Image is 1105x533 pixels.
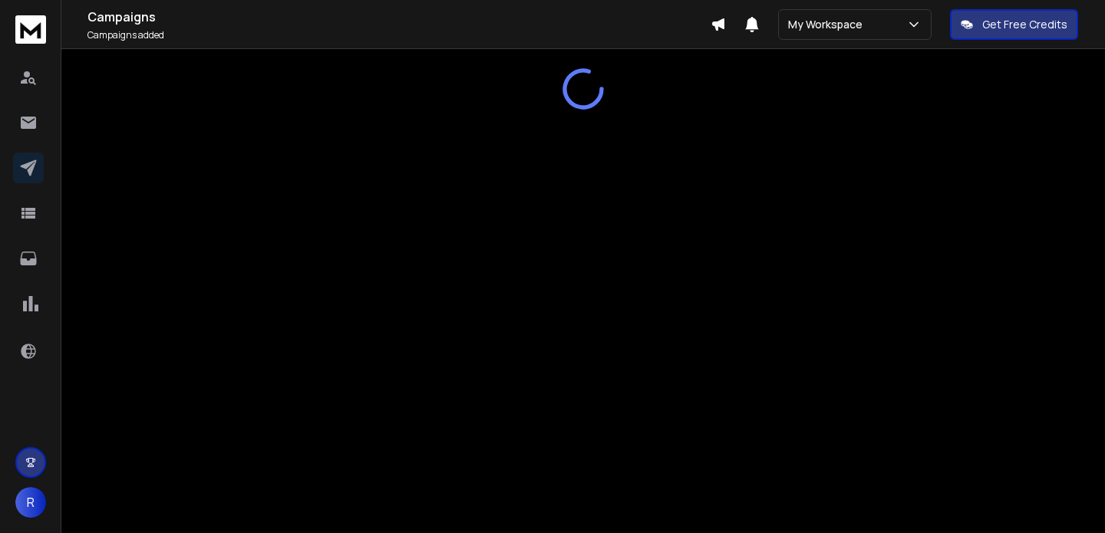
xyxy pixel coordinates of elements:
p: My Workspace [788,17,869,32]
button: R [15,487,46,518]
button: Get Free Credits [950,9,1078,40]
p: Campaigns added [87,29,711,41]
p: Get Free Credits [982,17,1067,32]
img: logo [15,15,46,44]
h1: Campaigns [87,8,711,26]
